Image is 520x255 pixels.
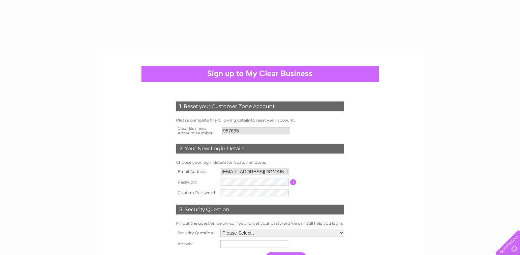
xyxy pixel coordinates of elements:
[176,101,344,111] div: 1. Reset your Customer Zone Account
[174,116,346,124] td: Please complete the following details to reset your account.
[174,158,346,166] td: Choose your login details for Customer Zone.
[174,166,219,177] th: Email Address
[174,187,219,198] th: Confirm Password
[174,227,219,239] th: Security Question
[290,179,296,185] input: Information
[176,144,344,154] div: 2. Your New Login Details
[174,239,219,249] th: Answer
[174,124,221,137] th: Clear Business Account Number
[176,205,344,214] div: 3. Security Question
[174,177,219,187] th: Password
[174,219,346,227] td: Fill out the question below so if you forget your password we can still help you login.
